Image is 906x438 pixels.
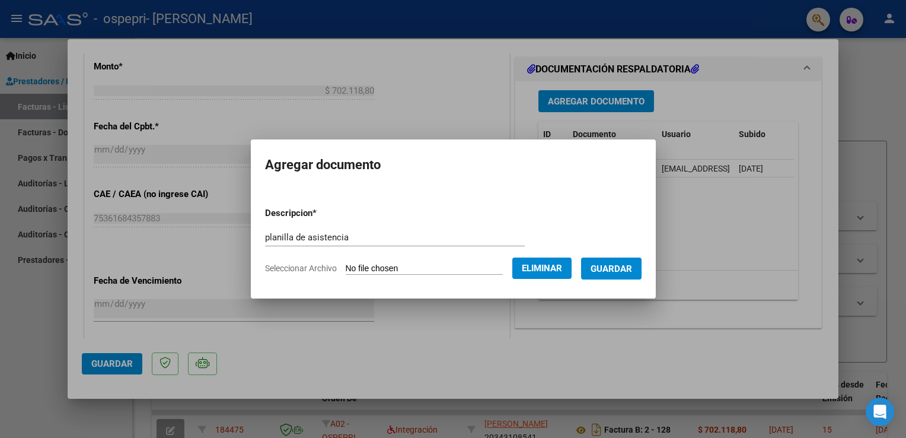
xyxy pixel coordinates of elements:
[866,398,894,426] div: Open Intercom Messenger
[581,258,642,280] button: Guardar
[265,154,642,176] h2: Agregar documento
[522,263,562,274] span: Eliminar
[265,264,337,273] span: Seleccionar Archivo
[265,207,378,220] p: Descripcion
[591,264,632,274] span: Guardar
[512,258,572,279] button: Eliminar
